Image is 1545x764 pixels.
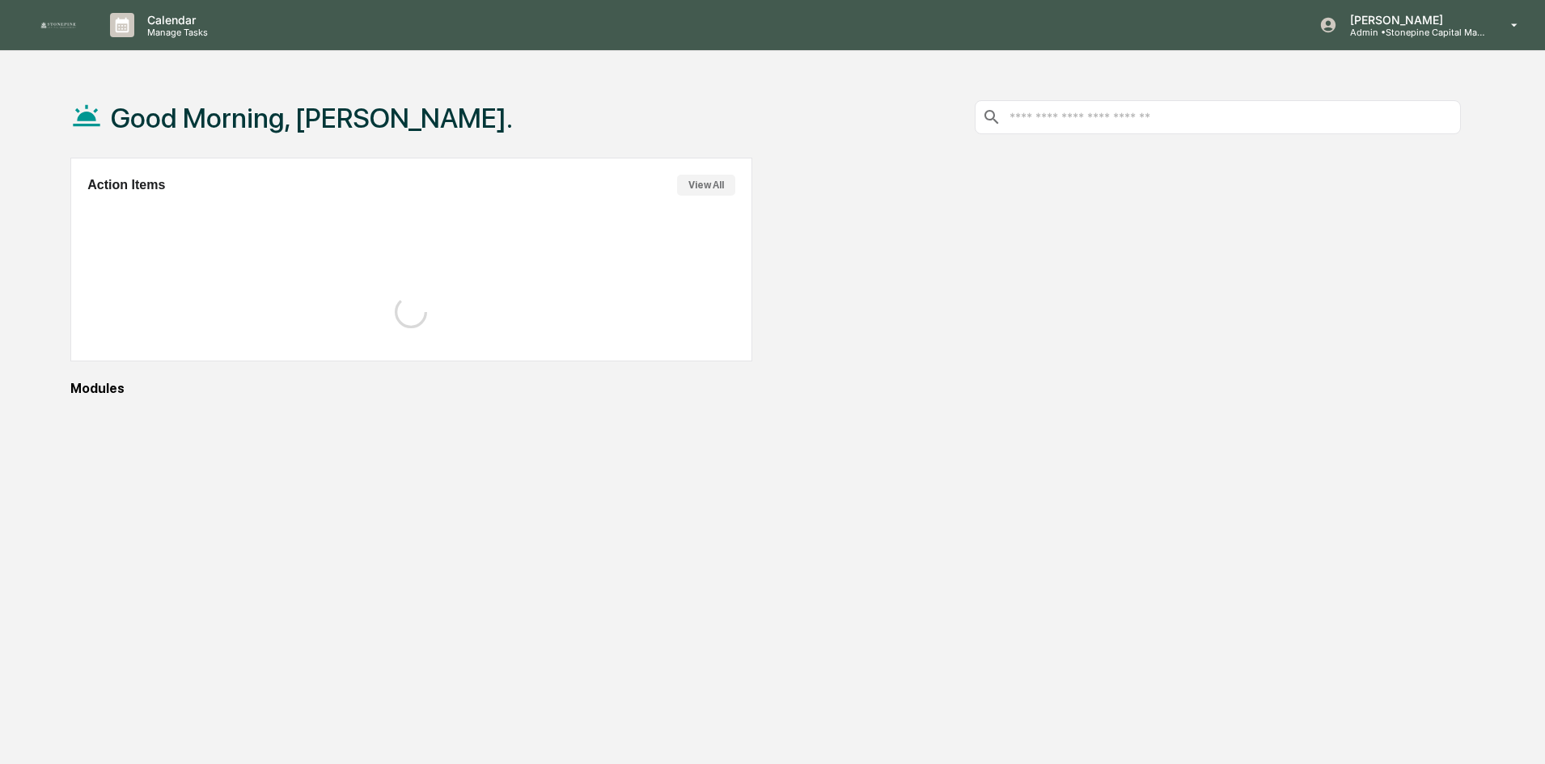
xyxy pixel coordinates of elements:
[134,13,216,27] p: Calendar
[111,102,513,134] h1: Good Morning, [PERSON_NAME].
[87,178,165,192] h2: Action Items
[677,175,735,196] button: View All
[1337,13,1488,27] p: [PERSON_NAME]
[1337,27,1488,38] p: Admin • Stonepine Capital Management
[134,27,216,38] p: Manage Tasks
[70,381,1461,396] div: Modules
[39,21,78,29] img: logo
